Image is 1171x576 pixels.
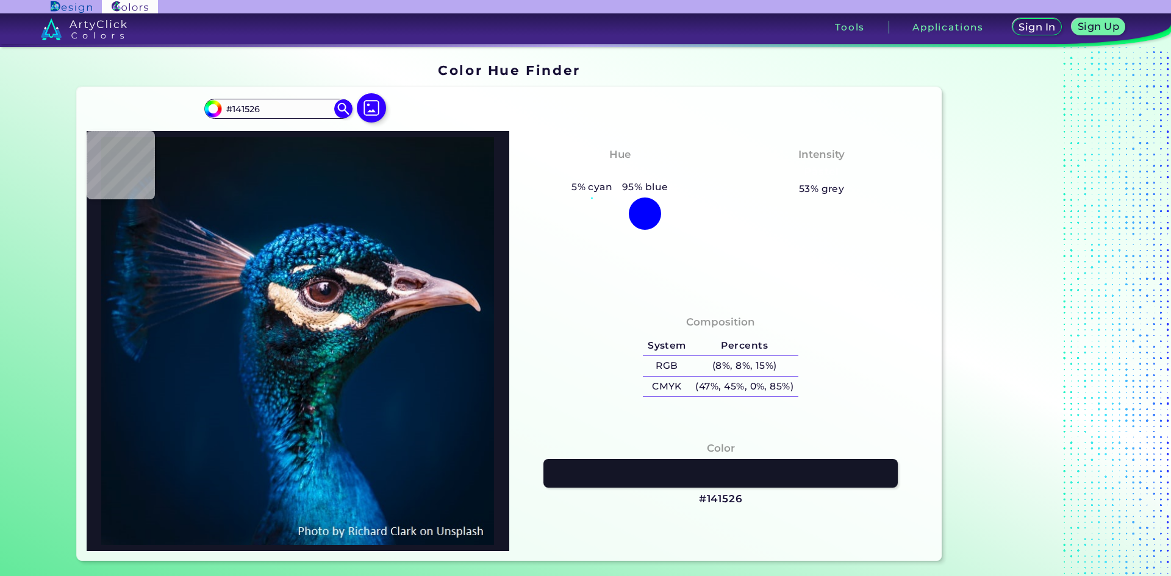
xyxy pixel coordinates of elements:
h5: 5% cyan [567,179,617,195]
h5: CMYK [643,377,690,397]
img: ArtyClick Design logo [51,1,91,13]
h4: Intensity [798,146,845,163]
h5: RGB [643,356,690,376]
h5: (8%, 8%, 15%) [691,356,798,376]
h5: 95% blue [617,179,673,195]
h1: Color Hue Finder [438,61,580,79]
a: Sign In [1015,20,1059,35]
h5: 53% grey [799,181,845,197]
h3: Applications [912,23,984,32]
img: icon picture [357,93,386,123]
img: img_pavlin.jpg [93,137,503,545]
h3: #141526 [699,492,743,507]
h4: Composition [686,313,755,331]
h5: Percents [691,336,798,356]
h4: Color [707,439,735,457]
h4: Hue [609,146,631,163]
a: Sign Up [1075,20,1123,35]
h5: Sign In [1020,23,1053,32]
h3: Blue [602,165,638,179]
h5: (47%, 45%, 0%, 85%) [691,377,798,397]
h3: Pastel [799,165,845,179]
img: icon search [334,99,353,118]
input: type color.. [221,101,335,117]
iframe: Advertisement [947,59,1099,566]
h5: Sign Up [1080,22,1117,31]
h3: Tools [835,23,865,32]
h5: System [643,336,690,356]
img: logo_artyclick_colors_white.svg [41,18,127,40]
